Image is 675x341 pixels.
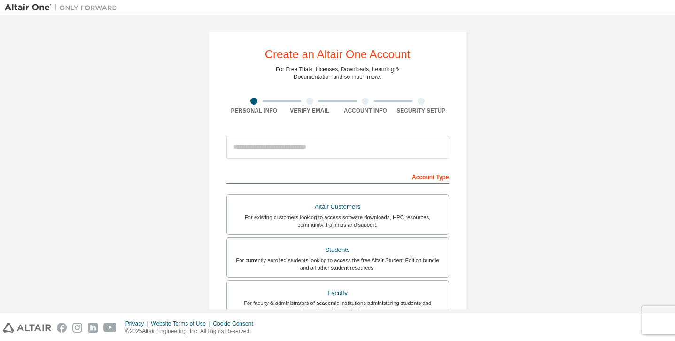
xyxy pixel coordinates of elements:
[125,320,151,327] div: Privacy
[103,323,117,333] img: youtube.svg
[282,107,338,114] div: Verify Email
[151,320,213,327] div: Website Terms of Use
[233,299,443,314] div: For faculty & administrators of academic institutions administering students and accessing softwa...
[5,3,122,12] img: Altair One
[393,107,449,114] div: Security Setup
[265,49,411,60] div: Create an Altair One Account
[72,323,82,333] img: instagram.svg
[276,66,399,81] div: For Free Trials, Licenses, Downloads, Learning & Documentation and so much more.
[233,287,443,300] div: Faculty
[213,320,258,327] div: Cookie Consent
[226,169,449,184] div: Account Type
[226,107,282,114] div: Personal Info
[57,323,67,333] img: facebook.svg
[3,323,51,333] img: altair_logo.svg
[233,200,443,213] div: Altair Customers
[233,243,443,257] div: Students
[233,257,443,272] div: For currently enrolled students looking to access the free Altair Student Edition bundle and all ...
[88,323,98,333] img: linkedin.svg
[233,213,443,228] div: For existing customers looking to access software downloads, HPC resources, community, trainings ...
[125,327,259,335] p: © 2025 Altair Engineering, Inc. All Rights Reserved.
[338,107,394,114] div: Account Info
